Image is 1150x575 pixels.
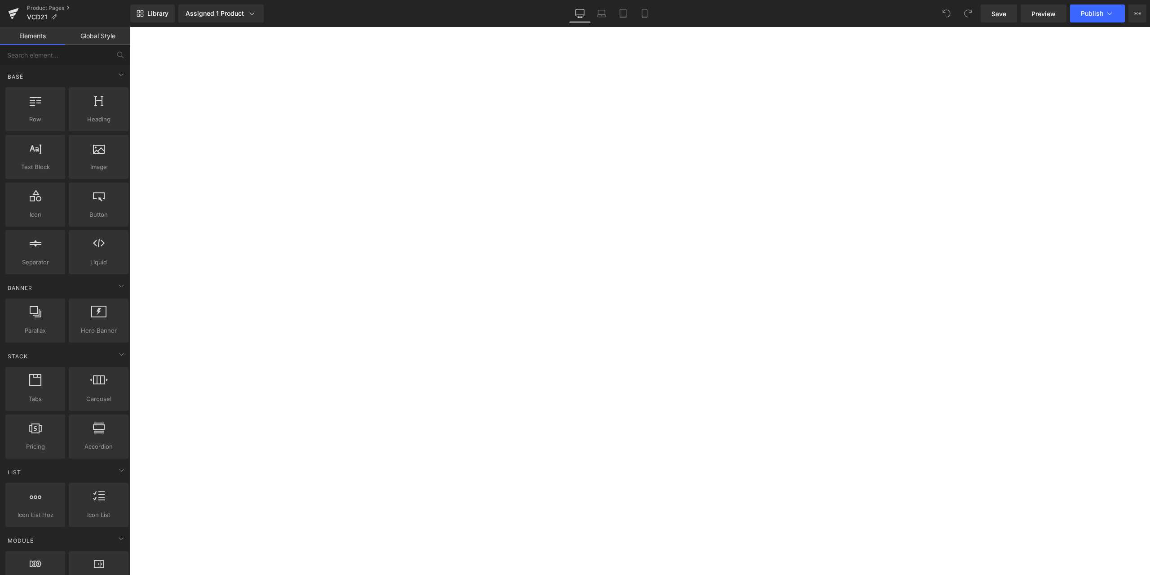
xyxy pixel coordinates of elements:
[7,284,33,292] span: Banner
[8,326,62,335] span: Parallax
[1031,9,1056,18] span: Preview
[71,510,126,520] span: Icon List
[71,442,126,451] span: Accordion
[1070,4,1125,22] button: Publish
[65,27,130,45] a: Global Style
[7,352,29,361] span: Stack
[8,442,62,451] span: Pricing
[71,210,126,219] span: Button
[938,4,955,22] button: Undo
[8,115,62,124] span: Row
[147,9,168,18] span: Library
[7,72,24,81] span: Base
[8,162,62,172] span: Text Block
[991,9,1006,18] span: Save
[8,210,62,219] span: Icon
[569,4,591,22] a: Desktop
[186,9,257,18] div: Assigned 1 Product
[71,394,126,404] span: Carousel
[634,4,655,22] a: Mobile
[130,4,175,22] a: New Library
[591,4,612,22] a: Laptop
[71,162,126,172] span: Image
[959,4,977,22] button: Redo
[8,258,62,267] span: Separator
[612,4,634,22] a: Tablet
[7,536,35,545] span: Module
[71,326,126,335] span: Hero Banner
[1128,4,1146,22] button: More
[27,4,130,12] a: Product Pages
[27,13,47,21] span: VCD21
[1081,10,1103,17] span: Publish
[8,510,62,520] span: Icon List Hoz
[7,468,22,477] span: List
[71,115,126,124] span: Heading
[8,394,62,404] span: Tabs
[71,258,126,267] span: Liquid
[1021,4,1066,22] a: Preview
